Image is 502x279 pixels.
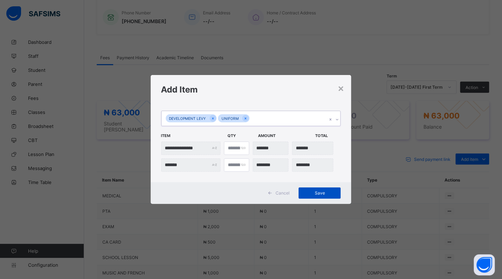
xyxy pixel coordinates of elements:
span: Item [161,130,224,142]
h1: Add Item [161,84,341,95]
div: DEVELOPMENT LEVY [166,114,210,122]
div: × [338,82,344,94]
span: Cancel [276,190,290,196]
span: Total [316,130,342,142]
div: UNIFORM [218,114,242,122]
span: Qty [228,130,255,142]
span: Save [304,190,335,196]
button: Open asap [474,254,495,275]
span: Amount [258,130,312,142]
